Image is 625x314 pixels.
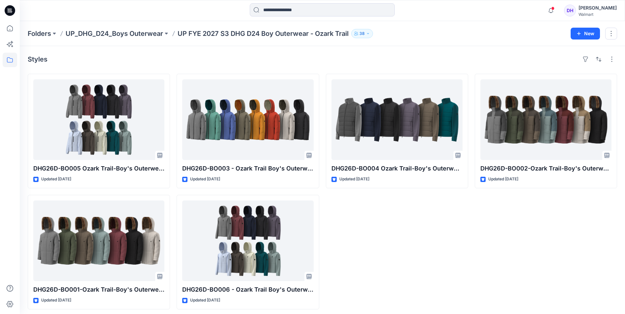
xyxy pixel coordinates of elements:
p: 38 [359,30,365,37]
div: [PERSON_NAME] [579,4,617,12]
p: DHG26D-BO003 - Ozark Trail Boy's Outerwear - Performance Jacket Opt 2 [182,164,313,173]
p: Updated [DATE] [190,297,220,304]
a: DHG26D-BO001-Ozark Trail-Boy's Outerwear - Parka Jkt V1 [33,200,164,281]
a: DHG26D-BO002-Ozark Trail-Boy's Outerwear - Parka Jkt V2 Opt 2 [480,79,611,160]
a: DHG26D-BO006 - Ozark Trail Boy's Outerwear - Softshell V2 [182,200,313,281]
a: DHG26D-BO003 - Ozark Trail Boy's Outerwear - Performance Jacket Opt 2 [182,79,313,160]
p: DHG26D-BO004 Ozark Trail-Boy's Outerwear - Hybrid Jacket Opt.1 [331,164,463,173]
button: New [571,28,600,39]
p: DHG26D-BO002-Ozark Trail-Boy's Outerwear - Parka Jkt V2 Opt 2 [480,164,611,173]
div: Walmart [579,12,617,17]
h4: Styles [28,55,47,63]
p: DHG26D-BO005 Ozark Trail-Boy's Outerwear - Softshell V1 [33,164,164,173]
p: UP FYE 2027 S3 DHG D24 Boy Outerwear - Ozark Trail [178,29,349,38]
button: 38 [351,29,373,38]
p: Updated [DATE] [41,297,71,304]
a: DHG26D-BO005 Ozark Trail-Boy's Outerwear - Softshell V1 [33,79,164,160]
p: Updated [DATE] [41,176,71,183]
p: DHG26D-BO001-Ozark Trail-Boy's Outerwear - Parka Jkt V1 [33,285,164,294]
p: Updated [DATE] [488,176,518,183]
p: DHG26D-BO006 - Ozark Trail Boy's Outerwear - Softshell V2 [182,285,313,294]
a: Folders [28,29,51,38]
a: UP_DHG_D24_Boys Outerwear [66,29,163,38]
p: Updated [DATE] [339,176,369,183]
a: DHG26D-BO004 Ozark Trail-Boy's Outerwear - Hybrid Jacket Opt.1 [331,79,463,160]
p: Updated [DATE] [190,176,220,183]
div: DH [564,5,576,16]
